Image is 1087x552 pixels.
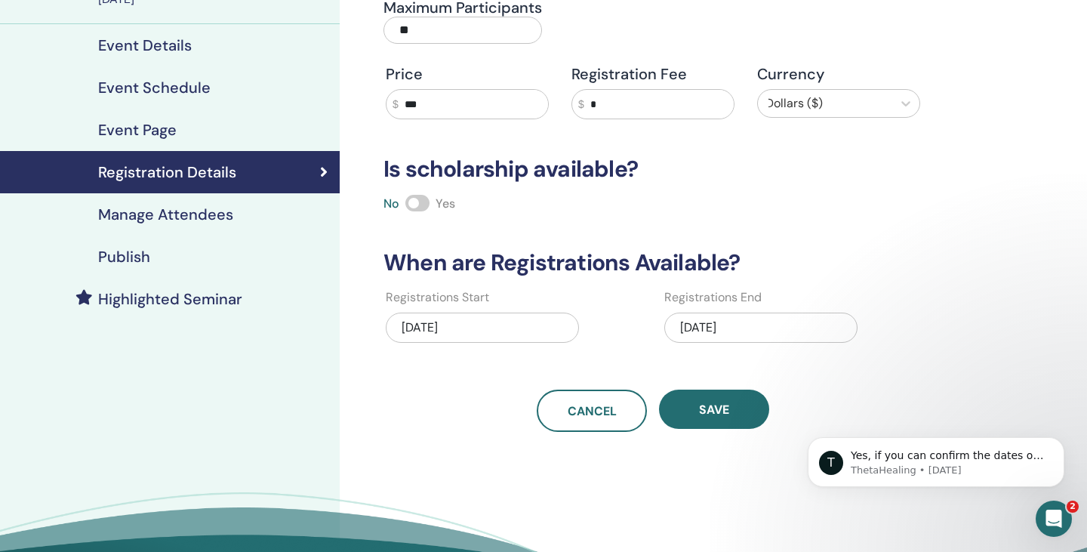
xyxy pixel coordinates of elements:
[374,156,931,183] h3: Is scholarship available?
[537,390,647,432] a: Cancel
[66,44,258,116] span: Yes, if you can confirm the dates of the Manifesting and Abundance class and send us the names an...
[664,313,858,343] div: [DATE]
[98,121,177,139] h4: Event Page
[386,65,549,83] h4: Price
[374,249,931,276] h3: When are Registrations Available?
[568,403,617,419] span: Cancel
[699,402,729,418] span: Save
[98,36,192,54] h4: Event Details
[1036,501,1072,537] iframe: Intercom live chat
[785,406,1087,511] iframe: Intercom notifications message
[98,290,242,308] h4: Highlighted Seminar
[757,65,920,83] h4: Currency
[1067,501,1079,513] span: 2
[578,97,584,113] span: $
[66,58,260,72] p: Message from ThetaHealing, sent 25w ago
[383,17,542,44] input: Maximum Participants
[386,313,579,343] div: [DATE]
[98,163,236,181] h4: Registration Details
[436,196,455,211] span: Yes
[571,65,734,83] h4: Registration Fee
[98,248,150,266] h4: Publish
[664,288,762,307] label: Registrations End
[386,288,489,307] label: Registrations Start
[659,390,769,429] button: Save
[98,79,211,97] h4: Event Schedule
[98,205,233,224] h4: Manage Attendees
[393,97,399,113] span: $
[383,196,399,211] span: No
